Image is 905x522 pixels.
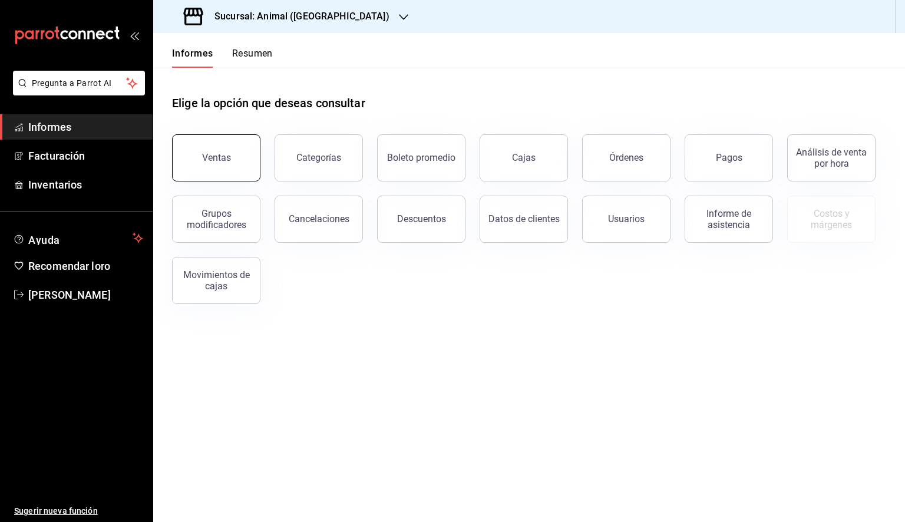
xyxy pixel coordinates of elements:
button: Órdenes [582,134,671,181]
font: Cajas [512,152,536,163]
font: Usuarios [608,213,645,224]
button: Cajas [480,134,568,181]
font: Costos y márgenes [811,208,852,230]
font: Datos de clientes [488,213,560,224]
font: Sugerir nueva función [14,506,98,516]
button: Datos de clientes [480,196,568,243]
font: Movimientos de cajas [183,269,250,292]
font: [PERSON_NAME] [28,289,111,301]
font: Ventas [202,152,231,163]
font: Elige la opción que deseas consultar [172,96,365,110]
font: Facturación [28,150,85,162]
button: Pagos [685,134,773,181]
font: Resumen [232,48,273,59]
font: Sucursal: Animal ([GEOGRAPHIC_DATA]) [214,11,389,22]
font: Inventarios [28,179,82,191]
button: Cancelaciones [275,196,363,243]
button: Usuarios [582,196,671,243]
font: Categorías [296,152,341,163]
button: Boleto promedio [377,134,465,181]
font: Boleto promedio [387,152,455,163]
font: Informes [172,48,213,59]
font: Análisis de venta por hora [796,147,867,169]
a: Pregunta a Parrot AI [8,85,145,98]
font: Ayuda [28,234,60,246]
button: abrir_cajón_menú [130,31,139,40]
button: Ventas [172,134,260,181]
button: Grupos modificadores [172,196,260,243]
button: Pregunta a Parrot AI [13,71,145,95]
font: Informe de asistencia [706,208,751,230]
button: Descuentos [377,196,465,243]
font: Pregunta a Parrot AI [32,78,112,88]
button: Análisis de venta por hora [787,134,876,181]
button: Informe de asistencia [685,196,773,243]
button: Movimientos de cajas [172,257,260,304]
button: Categorías [275,134,363,181]
font: Pagos [716,152,742,163]
font: Grupos modificadores [187,208,246,230]
font: Órdenes [609,152,643,163]
div: pestañas de navegación [172,47,273,68]
font: Cancelaciones [289,213,349,224]
font: Recomendar loro [28,260,110,272]
font: Informes [28,121,71,133]
font: Descuentos [397,213,446,224]
button: Contrata inventarios para ver este informe [787,196,876,243]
